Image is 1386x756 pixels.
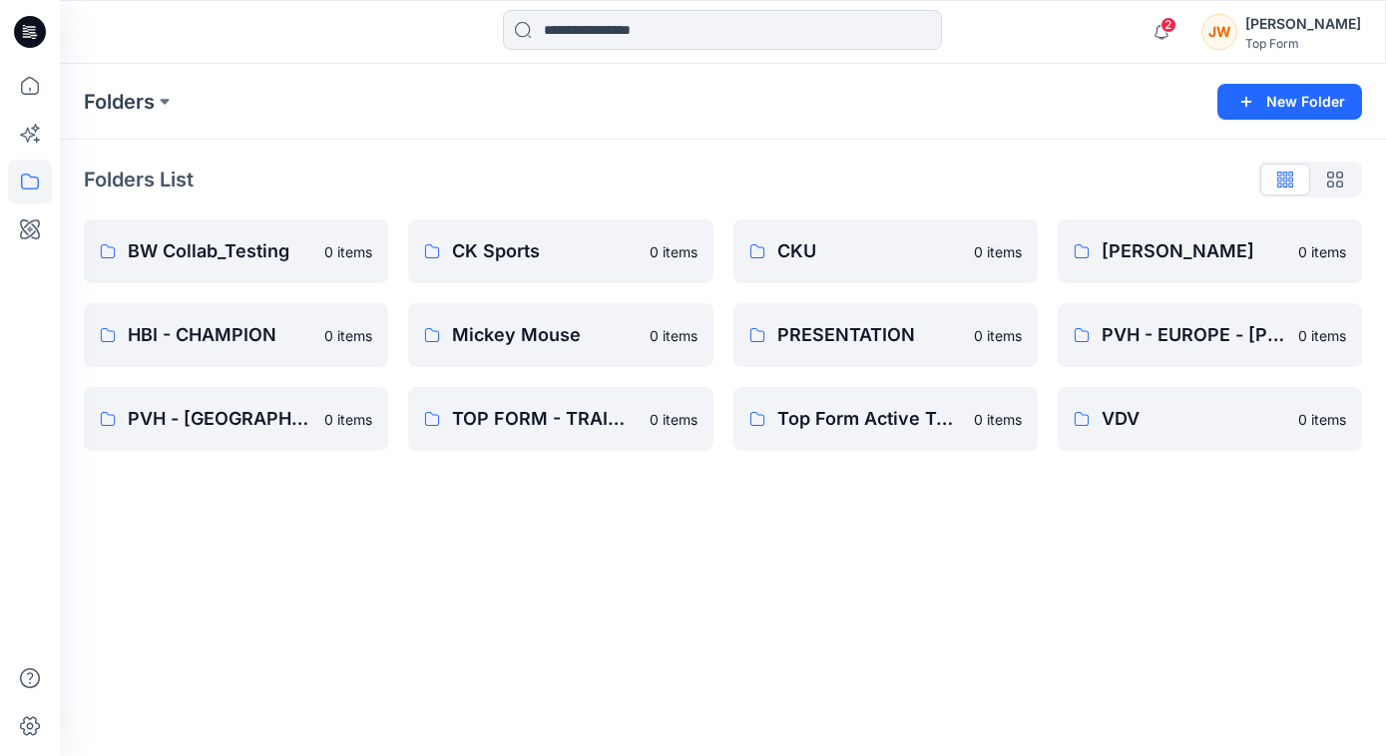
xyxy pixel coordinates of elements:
a: [PERSON_NAME]0 items [1058,219,1362,283]
p: 0 items [650,241,697,262]
p: 0 items [974,241,1022,262]
p: Folders List [84,165,194,194]
p: VDV [1102,405,1286,433]
a: CKU0 items [733,219,1038,283]
a: VDV0 items [1058,387,1362,451]
p: 0 items [1298,409,1346,430]
div: Top Form [1245,36,1361,51]
p: PRESENTATION [777,321,962,349]
a: PRESENTATION0 items [733,303,1038,367]
p: 0 items [974,409,1022,430]
p: 0 items [650,325,697,346]
p: PVH - [GEOGRAPHIC_DATA] [128,405,312,433]
a: PVH - EUROPE - [PERSON_NAME]0 items [1058,303,1362,367]
p: 0 items [324,325,372,346]
a: CK Sports0 items [408,219,712,283]
button: New Folder [1217,84,1362,120]
div: JW [1201,14,1237,50]
p: 0 items [1298,325,1346,346]
a: HBI - CHAMPION0 items [84,303,388,367]
p: 0 items [324,409,372,430]
p: 0 items [974,325,1022,346]
p: 0 items [650,409,697,430]
p: CKU [777,237,962,265]
p: BW Collab_Testing [128,237,312,265]
a: BW Collab_Testing0 items [84,219,388,283]
p: 0 items [324,241,372,262]
p: HBI - CHAMPION [128,321,312,349]
div: [PERSON_NAME] [1245,12,1361,36]
p: PVH - EUROPE - [PERSON_NAME] [1102,321,1286,349]
a: TOP FORM - TRAINING TEAM0 items [408,387,712,451]
span: 2 [1160,17,1176,33]
p: [PERSON_NAME] [1102,237,1286,265]
p: 0 items [1298,241,1346,262]
a: Mickey Mouse0 items [408,303,712,367]
p: TOP FORM - TRAINING TEAM [452,405,637,433]
a: Top Form Active Tech0 items [733,387,1038,451]
a: PVH - [GEOGRAPHIC_DATA]0 items [84,387,388,451]
a: Folders [84,88,155,116]
p: CK Sports [452,237,637,265]
p: Mickey Mouse [452,321,637,349]
p: Top Form Active Tech [777,405,962,433]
